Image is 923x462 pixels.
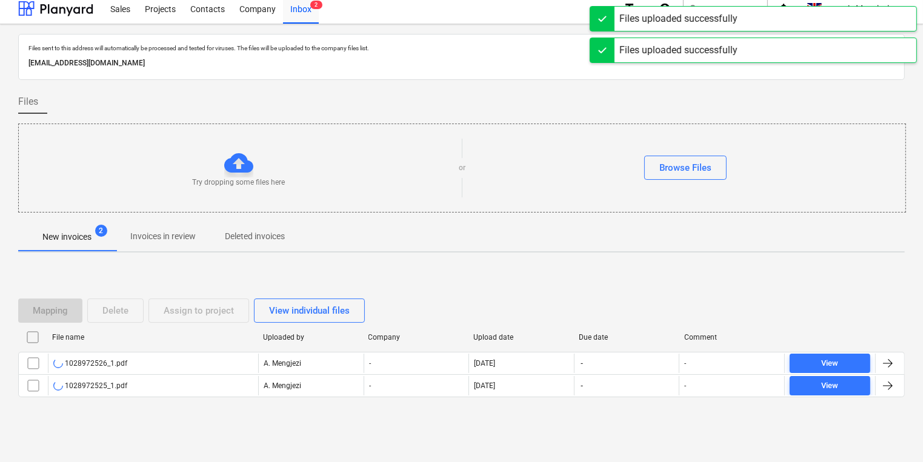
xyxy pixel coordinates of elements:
[473,333,569,342] div: Upload date
[42,231,92,243] p: New invoices
[263,333,359,342] div: Uploaded by
[619,43,738,58] div: Files uploaded successfully
[790,354,870,373] button: View
[659,160,711,176] div: Browse Files
[18,124,906,213] div: Try dropping some files hereorBrowse Files
[474,381,495,390] div: [DATE]
[862,404,923,462] iframe: Chat Widget
[264,358,301,369] p: A. Mengjezi
[459,163,465,173] p: or
[579,381,584,391] span: -
[684,359,686,368] div: -
[822,379,839,393] div: View
[18,94,38,109] span: Files
[28,57,895,70] p: [EMAIL_ADDRESS][DOMAIN_NAME]
[95,225,107,237] span: 2
[364,376,469,395] div: -
[28,44,895,52] p: Files sent to this address will automatically be processed and tested for viruses. The files will...
[53,381,127,391] div: 1028972525_1.pdf
[619,12,738,26] div: Files uploaded successfully
[368,333,464,342] div: Company
[53,358,127,368] div: 1028972526_1.pdf
[52,333,253,342] div: File name
[822,357,839,371] div: View
[254,299,365,323] button: View individual files
[225,230,285,243] p: Deleted invoices
[579,358,584,369] span: -
[684,381,686,390] div: -
[790,376,870,395] button: View
[310,1,322,9] span: 2
[193,177,285,188] p: Try dropping some files here
[644,156,727,180] button: Browse Files
[474,359,495,368] div: [DATE]
[53,381,63,391] div: OCR in progress
[53,358,63,368] div: OCR in progress
[364,354,469,373] div: -
[264,381,301,391] p: A. Mengjezi
[269,303,350,318] div: View individual files
[130,230,196,243] p: Invoices in review
[579,333,675,342] div: Due date
[684,333,780,342] div: Comment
